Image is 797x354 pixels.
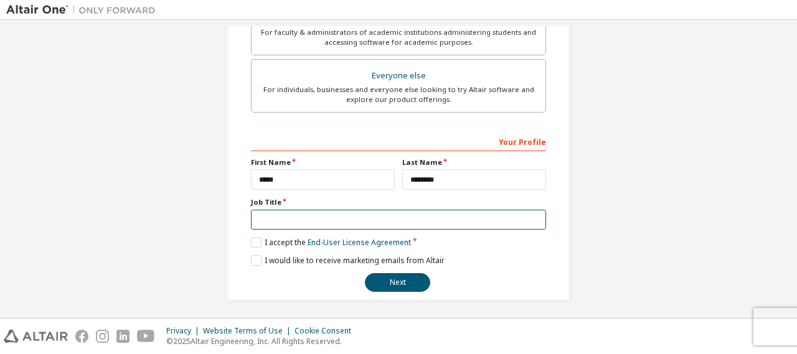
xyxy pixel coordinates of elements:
img: Altair One [6,4,162,16]
img: youtube.svg [137,330,155,343]
img: linkedin.svg [116,330,130,343]
div: For individuals, businesses and everyone else looking to try Altair software and explore our prod... [259,85,538,105]
div: Website Terms of Use [203,326,295,336]
label: First Name [251,157,395,167]
p: © 2025 Altair Engineering, Inc. All Rights Reserved. [166,336,359,347]
label: I would like to receive marketing emails from Altair [251,255,445,266]
a: End-User License Agreement [308,237,411,248]
div: Cookie Consent [295,326,359,336]
label: Last Name [402,157,546,167]
div: Everyone else [259,67,538,85]
img: facebook.svg [75,330,88,343]
img: altair_logo.svg [4,330,68,343]
img: instagram.svg [96,330,109,343]
button: Next [365,273,430,292]
div: For faculty & administrators of academic institutions administering students and accessing softwa... [259,27,538,47]
div: Your Profile [251,131,546,151]
label: I accept the [251,237,411,248]
label: Job Title [251,197,546,207]
div: Privacy [166,326,203,336]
